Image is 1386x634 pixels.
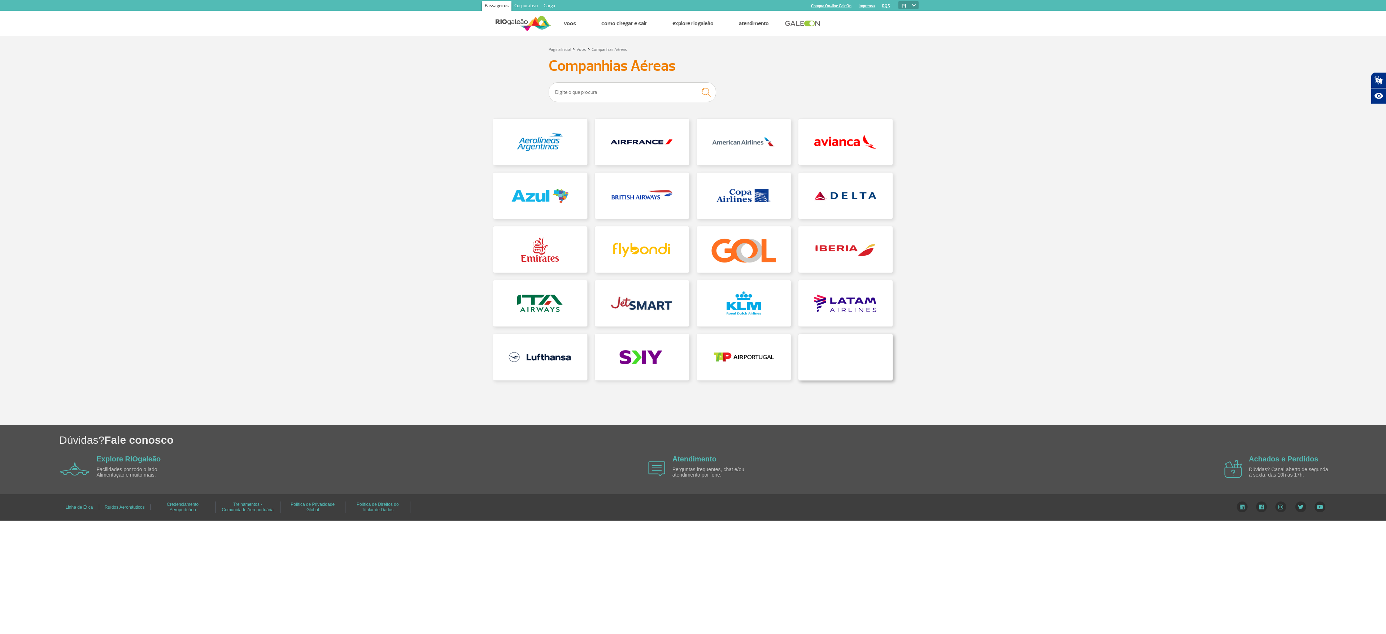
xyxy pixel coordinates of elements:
a: Cargo [541,1,558,12]
a: Passageiros [482,1,511,12]
img: airplane icon [648,461,665,476]
a: Página Inicial [549,47,571,52]
p: Perguntas frequentes, chat e/ou atendimento por fone. [672,467,755,478]
p: Facilidades por todo o lado. Alimentação e muito mais. [97,467,180,478]
a: Corporativo [511,1,541,12]
h3: Companhias Aéreas [549,57,837,75]
button: Abrir recursos assistivos. [1371,88,1386,104]
a: Credenciamento Aeroportuário [167,499,199,515]
img: airplane icon [60,463,90,475]
img: Facebook [1256,501,1267,512]
a: Política de Privacidade Global [291,499,335,515]
a: Voos [564,20,576,27]
a: Achados e Perdidos [1249,455,1318,463]
a: > [588,45,590,53]
img: Instagram [1275,501,1286,512]
a: Compra On-line GaleOn [811,4,851,8]
a: Como chegar e sair [601,20,647,27]
a: Atendimento [672,455,716,463]
a: Companhias Aéreas [592,47,627,52]
a: Explore RIOgaleão [97,455,161,463]
input: Digite o que procura [549,82,716,102]
span: Fale conosco [104,434,174,446]
div: Plugin de acessibilidade da Hand Talk. [1371,72,1386,104]
button: Abrir tradutor de língua de sinais. [1371,72,1386,88]
a: Ruídos Aeronáuticos [105,502,145,512]
img: LinkedIn [1237,501,1248,512]
img: YouTube [1315,501,1325,512]
h1: Dúvidas? [59,433,1386,447]
a: RQS [882,4,890,8]
p: Dúvidas? Canal aberto de segunda à sexta, das 10h às 17h. [1249,467,1332,478]
a: Treinamentos - Comunidade Aeroportuária [222,499,274,515]
a: Explore RIOgaleão [672,20,714,27]
img: Twitter [1295,501,1306,512]
a: Atendimento [739,20,769,27]
a: Voos [576,47,586,52]
a: Linha de Ética [65,502,93,512]
a: Imprensa [859,4,875,8]
img: airplane icon [1224,460,1242,478]
a: > [572,45,575,53]
a: Política de Direitos do Titular de Dados [357,499,399,515]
